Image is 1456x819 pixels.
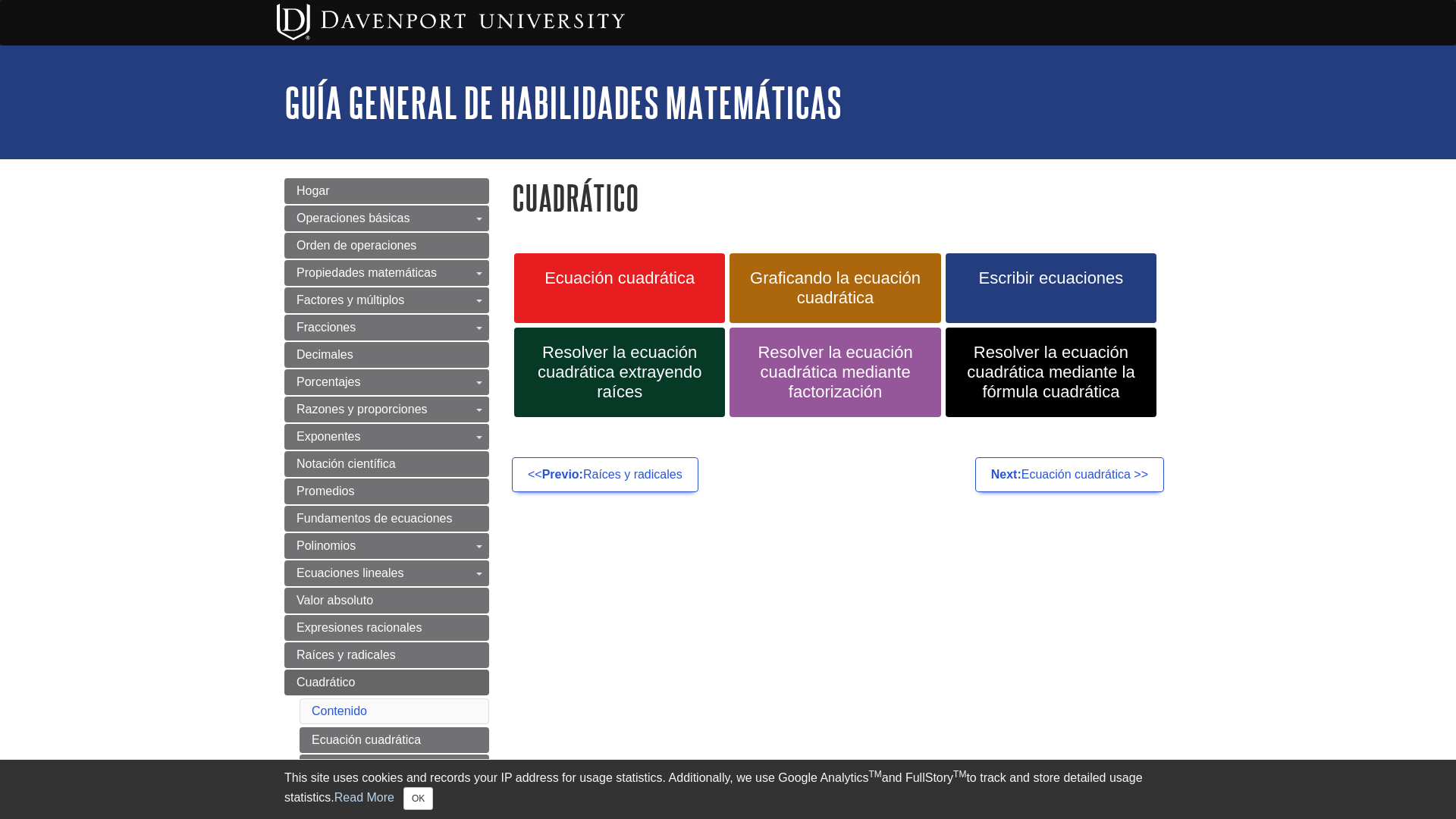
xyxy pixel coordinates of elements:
a: Razones y proporciones [284,397,489,422]
span: Exponentes [297,430,361,443]
a: Operaciones básicas [284,206,489,231]
span: Orden de operaciones [297,239,416,252]
span: Escribir ecuaciones [957,268,1145,288]
a: Polinomios [284,533,489,559]
a: Expresiones racionales [284,615,489,641]
span: Valor absoluto [297,594,373,607]
a: Read More [334,791,394,804]
a: Graficando la ecuación cuadrática [300,755,489,799]
span: Promedios [297,485,354,497]
button: Close [403,787,433,810]
a: Graficando la ecuación cuadrática [730,253,940,323]
a: Propiedades matemáticas [284,260,489,286]
a: Decimales [284,342,489,368]
sup: TM [868,769,881,780]
span: Propiedades matemáticas [297,266,437,279]
a: Hogar [284,178,489,204]
span: Notación científica [297,457,396,470]
img: Davenport University [277,4,625,40]
a: Resolver la ecuación cuadrática mediante factorización [730,328,940,417]
span: Ecuaciones lineales [297,566,403,579]
span: Operaciones básicas [297,212,409,224]
a: Ecuación cuadrática [514,253,725,323]
a: Exponentes [284,424,489,450]
span: Decimales [297,348,353,361]
span: Raíces y radicales [297,648,396,661]
a: Guía general de habilidades matemáticas [284,79,842,126]
a: Ecuaciones lineales [284,560,489,586]
sup: TM [953,769,966,780]
span: Ecuación cuadrática [526,268,714,288]
div: This site uses cookies and records your IP address for usage statistics. Additionally, we use Goo... [284,769,1172,810]
a: Notación científica [284,451,489,477]
span: Fracciones [297,321,356,334]
a: Ecuación cuadrática [300,727,489,753]
a: Next:Ecuación cuadrática >> [975,457,1164,492]
span: Cuadrático [297,676,355,689]
span: Resolver la ecuación cuadrática mediante factorización [741,343,929,402]
a: Orden de operaciones [284,233,489,259]
a: Escribir ecuaciones [946,253,1156,323]
strong: Next: [991,468,1021,481]
a: Cuadrático [284,670,489,695]
span: Graficando la ecuación cuadrática [741,268,929,308]
a: Promedios [284,479,489,504]
span: Razones y proporciones [297,403,428,416]
a: Valor absoluto [284,588,489,613]
span: Fundamentos de ecuaciones [297,512,452,525]
span: Resolver la ecuación cuadrática mediante la fórmula cuadrática [957,343,1145,402]
a: <<Previo:Raíces y radicales [512,457,698,492]
a: Fundamentos de ecuaciones [284,506,489,532]
span: Factores y múltiplos [297,293,404,306]
span: Polinomios [297,539,356,552]
span: Resolver la ecuación cuadrática extrayendo raíces [526,343,714,402]
a: Raíces y radicales [284,642,489,668]
h1: Cuadrático [512,178,1172,217]
span: Hogar [297,184,330,197]
a: Factores y múltiplos [284,287,489,313]
strong: Previo: [542,468,583,481]
a: Resolver la ecuación cuadrática extrayendo raíces [514,328,725,417]
a: Resolver la ecuación cuadrática mediante la fórmula cuadrática [946,328,1156,417]
span: Expresiones racionales [297,621,422,634]
span: Porcentajes [297,375,361,388]
a: Porcentajes [284,369,489,395]
a: Fracciones [284,315,489,340]
a: Contenido [312,704,367,717]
